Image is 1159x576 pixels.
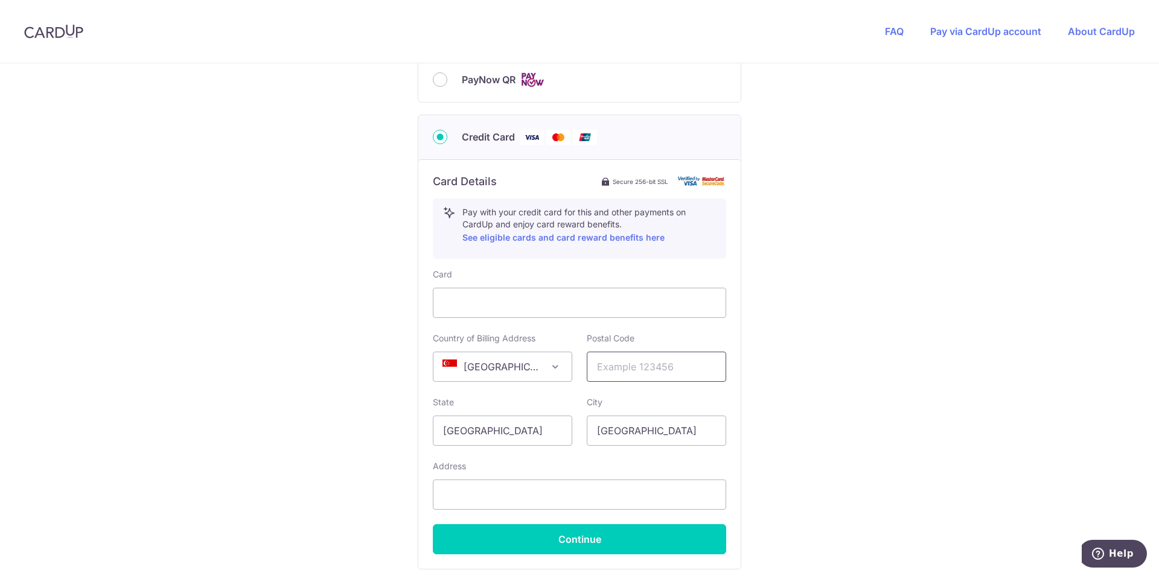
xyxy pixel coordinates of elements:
a: About CardUp [1068,25,1135,37]
input: Example 123456 [587,352,726,382]
iframe: Secure card payment input frame [443,296,716,310]
button: Continue [433,524,726,554]
div: Credit Card Visa Mastercard Union Pay [433,130,726,145]
span: Credit Card [462,130,515,144]
label: Country of Billing Address [433,332,535,344]
label: Card [433,268,452,280]
a: See eligible cards and card reward benefits here [462,232,665,242]
img: CardUp [24,24,83,39]
img: Union Pay [573,130,597,145]
img: Visa [520,130,544,145]
span: Singapore [433,352,572,382]
label: Address [433,460,466,472]
span: Singapore [433,352,572,381]
img: Mastercard [546,130,570,145]
img: card secure [678,176,726,186]
a: FAQ [885,25,904,37]
label: City [587,396,602,408]
h6: Card Details [433,174,497,189]
a: Pay via CardUp account [930,25,1041,37]
label: State [433,396,454,408]
iframe: Opens a widget where you can find more information [1082,540,1147,570]
p: Pay with your credit card for this and other payments on CardUp and enjoy card reward benefits. [462,206,716,245]
img: Cards logo [520,72,544,87]
span: PayNow QR [462,72,516,87]
span: Secure 256-bit SSL [613,177,668,186]
div: PayNow QR Cards logo [433,72,726,87]
label: Postal Code [587,332,634,344]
